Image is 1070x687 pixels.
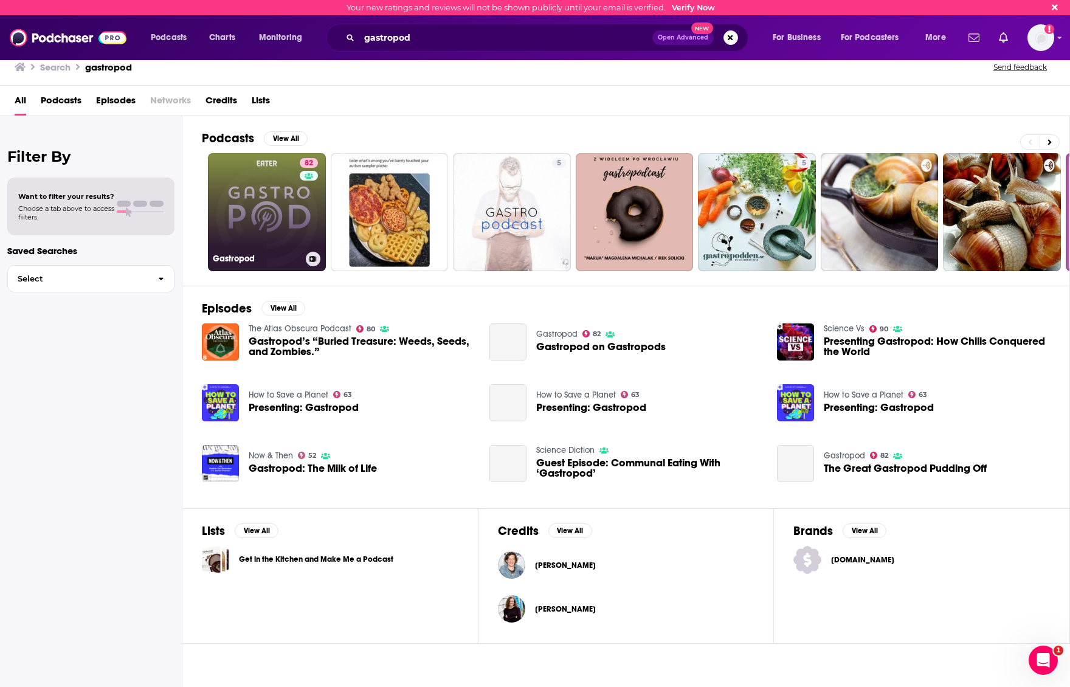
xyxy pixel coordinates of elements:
[8,275,148,283] span: Select
[764,28,836,47] button: open menu
[249,336,475,357] a: Gastropod’s “Buried Treasure: Weeds, Seeds, and Zombies.”
[453,153,571,271] a: 5
[824,463,987,474] span: The Great Gastropod Pudding Off
[793,546,1050,574] a: [DOMAIN_NAME]
[252,91,270,116] a: Lists
[698,153,816,271] a: 5
[347,3,715,12] div: Your new ratings and reviews will not be shown publicly until your email is verified.
[150,91,191,116] span: Networks
[994,27,1013,48] a: Show notifications dropdown
[15,91,26,116] a: All
[239,553,393,566] a: Get in the Kitchen and Make Me a Podcast
[489,323,526,361] a: Gastropod on Gastropods
[536,458,762,478] span: Guest Episode: Communal Eating With ‘Gastropod’
[621,391,640,398] a: 63
[498,546,754,585] button: Nicola TwilleyNicola Twilley
[202,301,252,316] h2: Episodes
[213,254,301,264] h3: Gastropod
[672,3,715,12] a: Verify Now
[356,325,376,333] a: 80
[793,523,833,539] h2: Brands
[880,326,888,332] span: 90
[777,323,814,361] img: Presenting Gastropod: How Chilis Conquered the World
[249,451,293,461] a: Now & Then
[7,148,174,165] h2: Filter By
[557,157,561,170] span: 5
[843,523,886,538] button: View All
[536,342,666,352] a: Gastropod on Gastropods
[777,445,814,482] a: The Great Gastropod Pudding Off
[489,384,526,421] a: Presenting: Gastropod
[802,157,806,170] span: 5
[343,392,352,398] span: 63
[249,402,359,413] a: Presenting: Gastropod
[1054,646,1063,655] span: 1
[831,555,903,565] span: [DOMAIN_NAME]
[964,27,984,48] a: Show notifications dropdown
[535,561,596,570] span: [PERSON_NAME]
[142,28,202,47] button: open menu
[498,595,525,623] img: Cynthia Graber
[824,390,903,400] a: How to Save a Planet
[333,391,353,398] a: 63
[869,325,889,333] a: 90
[777,384,814,421] img: Presenting: Gastropod
[202,445,239,482] a: Gastropod: The Milk of Life
[1027,24,1054,51] button: Show profile menu
[249,463,377,474] span: Gastropod: The Milk of Life
[40,61,71,73] h3: Search
[300,158,318,168] a: 82
[535,561,596,570] a: Nicola Twilley
[202,323,239,361] a: Gastropod’s “Buried Treasure: Weeds, Seeds, and Zombies.”
[536,402,646,413] a: Presenting: Gastropod
[202,131,254,146] h2: Podcasts
[489,445,526,482] a: Guest Episode: Communal Eating With ‘Gastropod’
[202,131,308,146] a: PodcastsView All
[96,91,136,116] span: Episodes
[201,28,243,47] a: Charts
[925,29,946,46] span: More
[151,29,187,46] span: Podcasts
[824,336,1050,357] a: Presenting Gastropod: How Chilis Conquered the World
[41,91,81,116] a: Podcasts
[308,453,316,458] span: 52
[917,28,961,47] button: open menu
[259,29,302,46] span: Monitoring
[261,301,305,316] button: View All
[10,26,126,49] a: Podchaser - Follow, Share and Rate Podcasts
[1027,24,1054,51] span: Logged in as sgibby
[209,29,235,46] span: Charts
[85,61,132,73] h3: gastropod
[841,29,899,46] span: For Podcasters
[797,158,811,168] a: 5
[367,326,375,332] span: 80
[202,546,229,573] a: Get in the Kitchen and Make Me a Podcast
[536,390,616,400] a: How to Save a Planet
[305,157,313,170] span: 82
[824,323,865,334] a: Science Vs
[498,590,754,629] button: Cynthia GraberCynthia Graber
[205,91,237,116] span: Credits
[880,453,888,458] span: 82
[824,451,865,461] a: Gastropod
[7,265,174,292] button: Select
[202,384,239,421] img: Presenting: Gastropod
[249,323,351,334] a: The Atlas Obscura Podcast
[793,523,886,539] a: BrandsView All
[202,523,225,539] h2: Lists
[658,35,708,41] span: Open Advanced
[202,301,305,316] a: EpisodesView All
[18,204,114,221] span: Choose a tab above to access filters.
[1027,24,1054,51] img: User Profile
[298,452,317,459] a: 52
